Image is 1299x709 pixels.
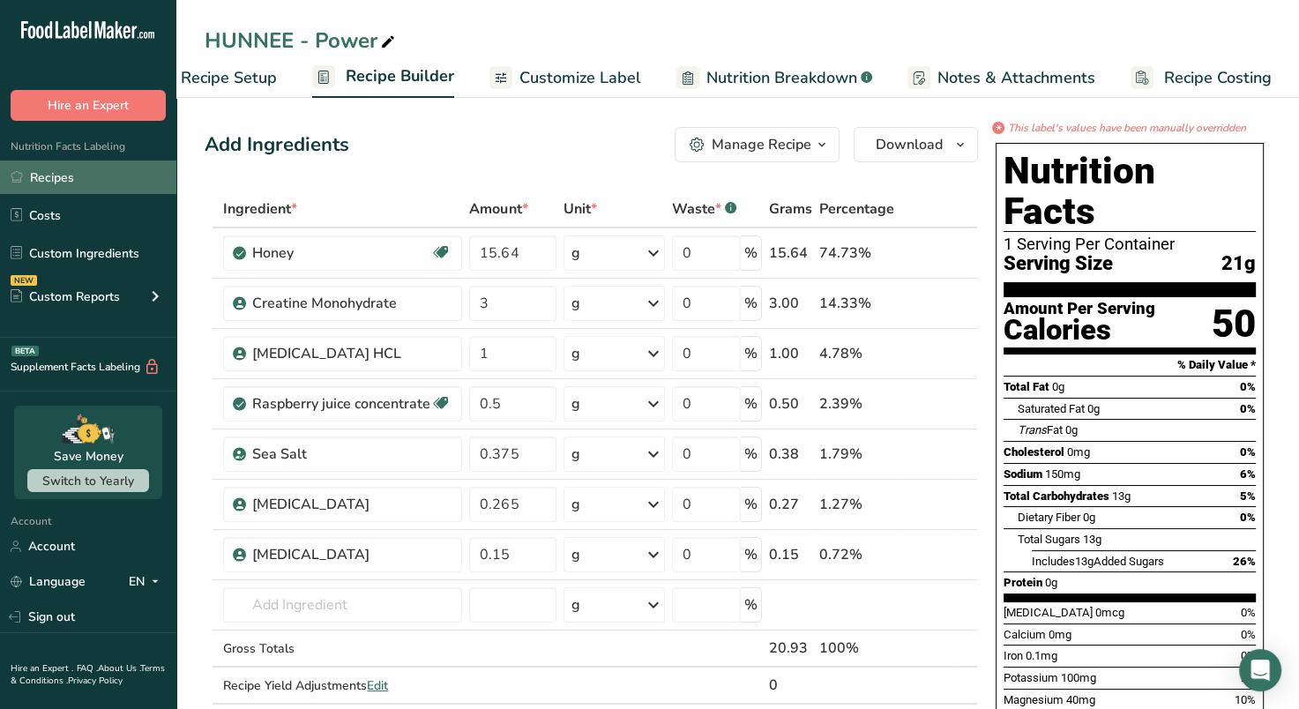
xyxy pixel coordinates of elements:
[252,243,430,264] div: Honey
[769,293,812,314] div: 3.00
[1018,423,1063,437] span: Fat
[571,393,580,414] div: g
[1241,606,1256,619] span: 0%
[11,566,86,597] a: Language
[489,58,641,98] a: Customize Label
[11,275,37,286] div: NEW
[181,66,277,90] span: Recipe Setup
[11,90,166,121] button: Hire an Expert
[68,675,123,687] a: Privacy Policy
[54,447,123,466] div: Save Money
[819,198,894,220] span: Percentage
[205,25,399,56] div: HUNNEE - Power
[676,58,872,98] a: Nutrition Breakdown
[1240,445,1256,459] span: 0%
[571,494,580,515] div: g
[1032,555,1164,568] span: Includes Added Sugars
[1008,120,1246,136] i: This label's values have been manually overridden
[769,444,812,465] div: 0.38
[1061,671,1096,684] span: 100mg
[11,662,73,675] a: Hire an Expert .
[1241,628,1256,641] span: 0%
[769,243,812,264] div: 15.64
[1221,253,1256,275] span: 21g
[571,544,580,565] div: g
[77,662,98,675] a: FAQ .
[1026,649,1057,662] span: 0.1mg
[675,127,840,162] button: Manage Recipe
[1240,489,1256,503] span: 5%
[712,134,811,155] div: Manage Recipe
[1004,576,1042,589] span: Protein
[819,444,894,465] div: 1.79%
[1235,693,1256,706] span: 10%
[819,494,894,515] div: 1.27%
[1004,467,1042,481] span: Sodium
[769,675,812,696] div: 0
[1131,58,1272,98] a: Recipe Costing
[223,639,462,658] div: Gross Totals
[223,587,462,623] input: Add Ingredient
[1212,301,1256,347] div: 50
[1004,235,1256,253] div: 1 Serving Per Container
[819,293,894,314] div: 14.33%
[1004,489,1109,503] span: Total Carbohydrates
[1233,555,1256,568] span: 26%
[571,444,580,465] div: g
[769,393,812,414] div: 0.50
[819,393,894,414] div: 2.39%
[1083,533,1101,546] span: 13g
[1240,380,1256,393] span: 0%
[519,66,641,90] span: Customize Label
[42,473,134,489] span: Switch to Yearly
[876,134,943,155] span: Download
[98,662,140,675] a: About Us .
[1018,423,1047,437] i: Trans
[854,127,978,162] button: Download
[252,343,452,364] div: [MEDICAL_DATA] HCL
[1018,533,1080,546] span: Total Sugars
[1004,380,1049,393] span: Total Fat
[1004,301,1155,317] div: Amount Per Serving
[147,58,277,98] a: Recipe Setup
[1065,423,1078,437] span: 0g
[1049,628,1071,641] span: 0mg
[1164,66,1272,90] span: Recipe Costing
[1075,555,1094,568] span: 13g
[769,638,812,659] div: 20.93
[819,243,894,264] div: 74.73%
[819,343,894,364] div: 4.78%
[11,662,165,687] a: Terms & Conditions .
[571,343,580,364] div: g
[571,243,580,264] div: g
[937,66,1095,90] span: Notes & Attachments
[1004,317,1155,343] div: Calories
[1239,649,1281,691] div: Open Intercom Messenger
[367,677,388,694] span: Edit
[769,544,812,565] div: 0.15
[11,287,120,306] div: Custom Reports
[1083,511,1095,524] span: 0g
[1004,649,1023,662] span: Iron
[769,494,812,515] div: 0.27
[1004,606,1093,619] span: [MEDICAL_DATA]
[819,544,894,565] div: 0.72%
[1004,671,1058,684] span: Potassium
[129,571,166,593] div: EN
[469,198,527,220] span: Amount
[1018,402,1085,415] span: Saturated Fat
[252,494,452,515] div: [MEDICAL_DATA]
[907,58,1095,98] a: Notes & Attachments
[819,638,894,659] div: 100%
[1067,445,1090,459] span: 0mg
[223,676,462,695] div: Recipe Yield Adjustments
[252,544,452,565] div: [MEDICAL_DATA]
[1240,467,1256,481] span: 6%
[672,198,736,220] div: Waste
[1066,693,1095,706] span: 40mg
[252,444,452,465] div: Sea Salt
[1240,402,1256,415] span: 0%
[252,393,430,414] div: Raspberry juice concentrate
[564,198,597,220] span: Unit
[1112,489,1131,503] span: 13g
